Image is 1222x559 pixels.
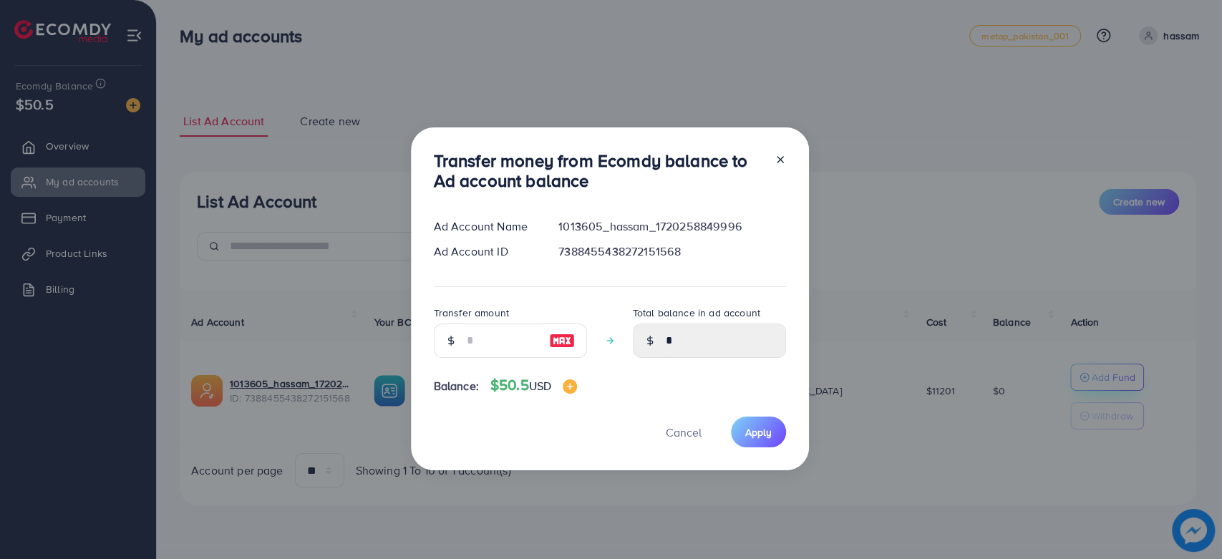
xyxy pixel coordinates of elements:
span: Balance: [434,378,479,394]
div: Ad Account ID [422,243,548,260]
div: 1013605_hassam_1720258849996 [547,218,797,235]
button: Cancel [648,417,719,447]
label: Total balance in ad account [633,306,760,320]
div: Ad Account Name [422,218,548,235]
h4: $50.5 [490,376,577,394]
div: 7388455438272151568 [547,243,797,260]
img: image [563,379,577,394]
img: image [549,332,575,349]
span: Cancel [666,424,702,440]
span: USD [529,378,551,394]
label: Transfer amount [434,306,509,320]
button: Apply [731,417,786,447]
span: Apply [745,425,772,439]
h3: Transfer money from Ecomdy balance to Ad account balance [434,150,763,192]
